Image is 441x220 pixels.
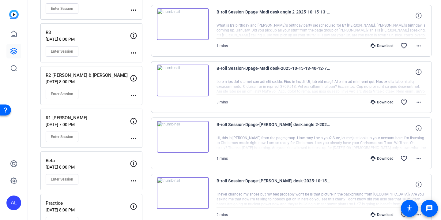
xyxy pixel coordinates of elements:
[46,165,130,170] p: [DATE] 8:00 PM
[51,177,73,182] span: Enter Session
[217,156,228,161] span: 1 mins
[46,72,130,79] p: R2 [PERSON_NAME] & [PERSON_NAME]
[130,49,137,57] mat-icon: more_horiz
[46,122,130,127] p: [DATE] 7:00 PM
[217,213,228,217] span: 2 mins
[400,42,408,50] mat-icon: favorite_border
[415,42,422,50] mat-icon: more_horiz
[217,65,330,79] span: B-roll Session-Dpage-Madi desk-2025-10-15-13-40-12-748-0
[367,212,397,217] div: Download
[217,100,228,104] span: 3 mins
[415,99,422,106] mat-icon: more_horiz
[130,92,137,99] mat-icon: more_horiz
[217,121,330,136] span: B-roll Session-Dpage-[PERSON_NAME] desk angle 2-2025-10-15-13-36-16-963-0
[157,65,209,96] img: thumb-nail
[426,205,433,212] mat-icon: message
[51,91,73,96] span: Enter Session
[130,177,137,185] mat-icon: more_horiz
[130,6,137,14] mat-icon: more_horiz
[46,132,78,142] button: Enter Session
[46,79,130,84] p: [DATE] 8:00 PM
[367,100,397,105] div: Download
[46,200,130,207] p: Practice
[130,135,137,142] mat-icon: more_horiz
[367,43,397,48] div: Download
[157,121,209,153] img: thumb-nail
[51,6,73,11] span: Enter Session
[46,3,78,14] button: Enter Session
[157,8,209,40] img: thumb-nail
[217,177,330,192] span: B-roll Session-Dpage-[PERSON_NAME] desk-2025-10-15-13-33-06-212-0
[157,177,209,209] img: thumb-nail
[51,49,73,54] span: Enter Session
[400,211,408,218] mat-icon: favorite_border
[415,211,422,218] mat-icon: more_horiz
[6,196,21,210] div: AL
[367,156,397,161] div: Download
[51,134,73,139] span: Enter Session
[217,44,228,48] span: 1 mins
[46,29,130,36] p: R3
[217,8,330,23] span: B-roll Session-Dpage-Madi desk angle 2-2025-10-15-13-44-05-297-0
[400,155,408,162] mat-icon: favorite_border
[406,205,413,212] mat-icon: accessibility
[46,114,130,121] p: R1 [PERSON_NAME]
[46,37,130,42] p: [DATE] 8:00 PM
[46,157,130,164] p: Beta
[400,99,408,106] mat-icon: favorite_border
[9,10,19,19] img: blue-gradient.svg
[415,155,422,162] mat-icon: more_horiz
[46,46,78,57] button: Enter Session
[46,174,78,185] button: Enter Session
[46,89,78,99] button: Enter Session
[46,207,130,212] p: [DATE] 8:00 PM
